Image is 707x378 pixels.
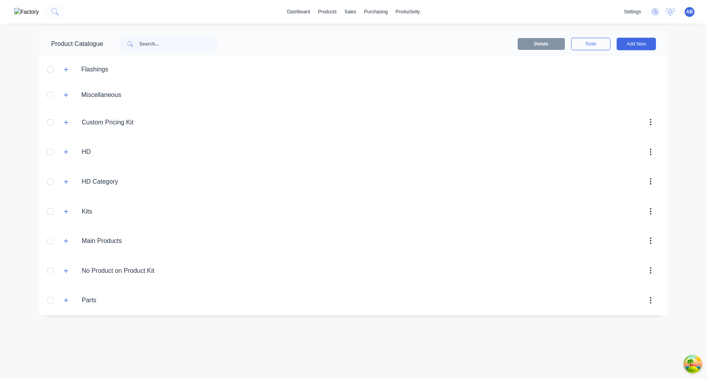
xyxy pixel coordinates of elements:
[82,236,175,246] input: Enter category name
[75,90,127,100] div: Miscellaneous
[75,65,114,74] div: Flashings
[686,8,693,15] span: AB
[571,38,610,50] button: Tools
[685,356,701,372] button: Open Tanstack query devtools
[82,296,175,305] input: Enter category name
[14,8,39,16] img: Factory
[392,6,424,18] div: productivity
[82,118,175,127] input: Enter category name
[314,6,341,18] div: products
[620,6,645,18] div: settings
[139,36,217,52] input: Search...
[82,207,175,216] input: Enter category name
[39,31,103,57] div: Product Catalogue
[341,6,360,18] div: sales
[283,6,314,18] a: dashboard
[82,147,175,157] input: Enter category name
[518,38,565,50] button: Delete
[82,177,175,186] input: Enter category name
[82,266,175,276] input: Enter category name
[360,6,392,18] div: purchasing
[617,38,656,50] button: Add New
